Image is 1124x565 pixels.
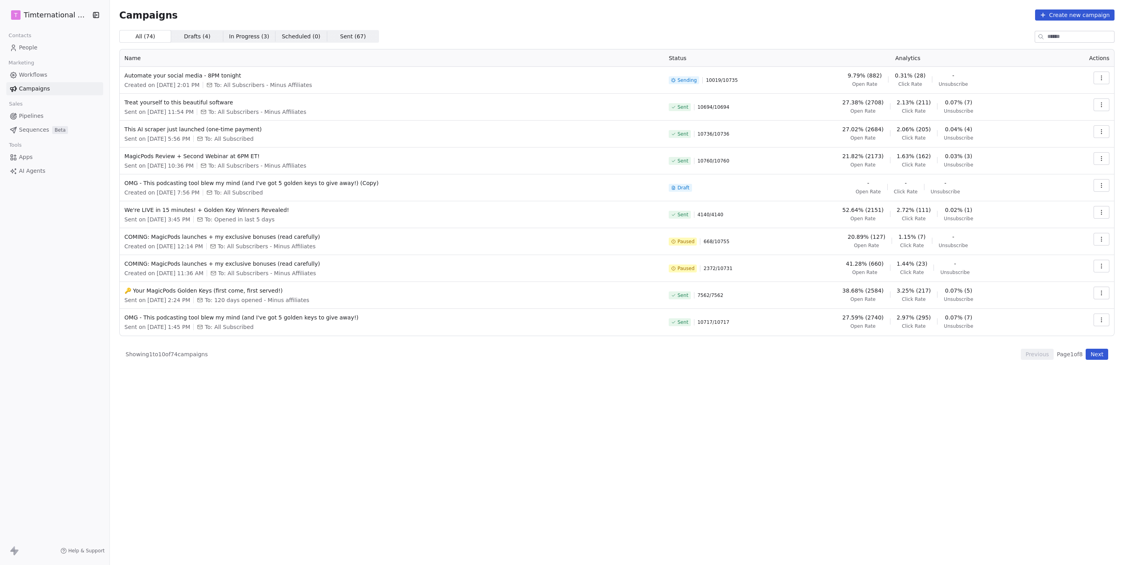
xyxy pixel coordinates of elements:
[124,189,200,197] span: Created on [DATE] 7:56 PM
[677,185,689,191] span: Draft
[703,238,729,245] span: 668 / 10755
[851,323,876,329] span: Open Rate
[939,81,968,87] span: Unsubscribe
[208,162,306,170] span: To: All Subscribers - Minus Affiliates
[897,260,928,268] span: 1.44% (23)
[19,85,50,93] span: Campaigns
[677,212,688,218] span: Sent
[1086,349,1108,360] button: Next
[124,314,659,321] span: OMG - This podcasting tool blew my mind (and I've got 5 golden keys to give away!)
[677,104,688,110] span: Sent
[124,98,659,106] span: Treat yourself to this beautiful software
[677,77,697,83] span: Sending
[124,287,659,295] span: 🔑 Your MagicPods Golden Keys (first come, first served!)
[677,238,694,245] span: Paused
[124,125,659,133] span: This AI scraper just launched (one-time payment)
[6,110,103,123] a: Pipelines
[340,32,366,41] span: Sent ( 67 )
[229,32,270,41] span: In Progress ( 3 )
[1021,349,1054,360] button: Previous
[851,296,876,302] span: Open Rate
[124,296,190,304] span: Sent on [DATE] 2:24 PM
[124,152,659,160] span: MagicPods Review + Second Webinar at 6PM ET!
[931,189,960,195] span: Unsubscribe
[897,152,931,160] span: 1.63% (162)
[218,242,316,250] span: To: All Subscribers - Minus Affiliates
[677,131,688,137] span: Sent
[945,287,972,295] span: 0.07% (5)
[848,72,882,79] span: 9.79% (882)
[19,126,49,134] span: Sequences
[854,242,879,249] span: Open Rate
[1057,350,1083,358] span: Page 1 of 8
[218,269,316,277] span: To: All Subscribers - Minus Affiliates
[124,269,204,277] span: Created on [DATE] 11:36 AM
[60,548,105,554] a: Help & Support
[124,72,659,79] span: Automate your social media - 8PM tonight
[842,206,883,214] span: 52.64% (2151)
[698,104,730,110] span: 10694 / 10694
[842,125,883,133] span: 27.02% (2684)
[945,206,972,214] span: 0.02% (1)
[205,296,309,304] span: To: 120 days opened - Minus affiliates
[6,139,25,151] span: Tools
[842,98,883,106] span: 27.38% (2708)
[19,71,47,79] span: Workflows
[6,123,103,136] a: SequencesBeta
[944,323,973,329] span: Unsubscribe
[664,49,763,67] th: Status
[763,49,1053,67] th: Analytics
[944,296,973,302] span: Unsubscribe
[944,108,973,114] span: Unsubscribe
[897,98,931,106] span: 2.13% (211)
[897,206,931,214] span: 2.72% (111)
[6,164,103,178] a: AI Agents
[945,314,972,321] span: 0.07% (7)
[698,158,730,164] span: 10760 / 10760
[848,233,885,241] span: 20.89% (127)
[698,319,730,325] span: 10717 / 10717
[214,81,312,89] span: To: All Subscribers - Minus Affiliates
[14,11,18,19] span: T
[944,179,946,187] span: -
[1053,49,1114,67] th: Actions
[842,314,883,321] span: 27.59% (2740)
[703,265,732,272] span: 2372 / 10731
[6,82,103,95] a: Campaigns
[945,152,972,160] span: 0.03% (3)
[5,57,38,69] span: Marketing
[124,179,659,187] span: OMG - This podcasting tool blew my mind (and I've got 5 golden keys to give away!) (Copy)
[856,189,881,195] span: Open Rate
[9,8,87,22] button: TTimternational B.V.
[205,135,253,143] span: To: All Subscribed
[698,131,730,137] span: 10736 / 10736
[902,215,926,222] span: Click Rate
[902,162,926,168] span: Click Rate
[6,41,103,54] a: People
[944,162,973,168] span: Unsubscribe
[897,287,931,295] span: 3.25% (217)
[900,242,924,249] span: Click Rate
[851,108,876,114] span: Open Rate
[6,98,26,110] span: Sales
[124,108,194,116] span: Sent on [DATE] 11:54 PM
[902,323,926,329] span: Click Rate
[945,125,972,133] span: 0.04% (4)
[124,242,203,250] span: Created on [DATE] 12:14 PM
[19,112,43,120] span: Pipelines
[900,269,924,276] span: Click Rate
[698,292,723,299] span: 7562 / 7562
[952,233,954,241] span: -
[944,135,973,141] span: Unsubscribe
[6,68,103,81] a: Workflows
[282,32,321,41] span: Scheduled ( 0 )
[1097,538,1116,557] iframe: Intercom live chat
[124,215,190,223] span: Sent on [DATE] 3:45 PM
[5,30,35,42] span: Contacts
[851,215,876,222] span: Open Rate
[68,548,105,554] span: Help & Support
[126,350,208,358] span: Showing 1 to 10 of 74 campaigns
[706,77,738,83] span: 10019 / 10735
[6,151,103,164] a: Apps
[208,108,306,116] span: To: All Subscribers - Minus Affiliates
